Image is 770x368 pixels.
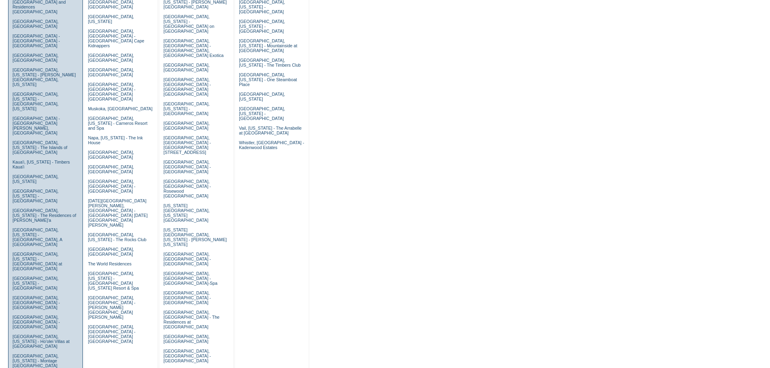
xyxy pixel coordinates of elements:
[163,252,211,266] a: [GEOGRAPHIC_DATA], [GEOGRAPHIC_DATA] - [GEOGRAPHIC_DATA]
[13,160,70,169] a: Kaua'i, [US_STATE] - Timbers Kaua'i
[13,353,59,368] a: [GEOGRAPHIC_DATA], [US_STATE] - Montage [GEOGRAPHIC_DATA]
[239,38,297,53] a: [GEOGRAPHIC_DATA], [US_STATE] - Mountainside at [GEOGRAPHIC_DATA]
[163,38,224,58] a: [GEOGRAPHIC_DATA], [GEOGRAPHIC_DATA] - [GEOGRAPHIC_DATA], [GEOGRAPHIC_DATA] Exotica
[88,271,139,290] a: [GEOGRAPHIC_DATA], [US_STATE] - [GEOGRAPHIC_DATA] [US_STATE] Resort & Spa
[13,315,60,329] a: [GEOGRAPHIC_DATA], [GEOGRAPHIC_DATA] - [GEOGRAPHIC_DATA]
[13,140,68,155] a: [GEOGRAPHIC_DATA], [US_STATE] - The Islands of [GEOGRAPHIC_DATA]
[239,19,285,34] a: [GEOGRAPHIC_DATA], [US_STATE] - [GEOGRAPHIC_DATA]
[163,121,209,130] a: [GEOGRAPHIC_DATA], [GEOGRAPHIC_DATA]
[13,34,60,48] a: [GEOGRAPHIC_DATA] - [GEOGRAPHIC_DATA] - [GEOGRAPHIC_DATA]
[239,126,302,135] a: Vail, [US_STATE] - The Arrabelle at [GEOGRAPHIC_DATA]
[88,116,148,130] a: [GEOGRAPHIC_DATA], [US_STATE] - Carneros Resort and Spa
[163,77,211,97] a: [GEOGRAPHIC_DATA], [GEOGRAPHIC_DATA] - [GEOGRAPHIC_DATA] [GEOGRAPHIC_DATA]
[88,67,134,77] a: [GEOGRAPHIC_DATA], [GEOGRAPHIC_DATA]
[13,208,76,223] a: [GEOGRAPHIC_DATA], [US_STATE] - The Residences of [PERSON_NAME]'a
[239,106,285,121] a: [GEOGRAPHIC_DATA], [US_STATE] - [GEOGRAPHIC_DATA]
[88,295,135,320] a: [GEOGRAPHIC_DATA], [GEOGRAPHIC_DATA] - [PERSON_NAME][GEOGRAPHIC_DATA][PERSON_NAME]
[13,295,60,310] a: [GEOGRAPHIC_DATA], [GEOGRAPHIC_DATA] - [GEOGRAPHIC_DATA]
[163,290,211,305] a: [GEOGRAPHIC_DATA], [GEOGRAPHIC_DATA] - [GEOGRAPHIC_DATA]
[88,179,135,193] a: [GEOGRAPHIC_DATA], [GEOGRAPHIC_DATA] - [GEOGRAPHIC_DATA]
[88,82,135,101] a: [GEOGRAPHIC_DATA], [GEOGRAPHIC_DATA] - [GEOGRAPHIC_DATA] [GEOGRAPHIC_DATA]
[163,310,219,329] a: [GEOGRAPHIC_DATA], [GEOGRAPHIC_DATA] - The Residences at [GEOGRAPHIC_DATA]
[13,276,59,290] a: [GEOGRAPHIC_DATA], [US_STATE] - [GEOGRAPHIC_DATA]
[88,14,134,24] a: [GEOGRAPHIC_DATA], [US_STATE]
[163,227,227,247] a: [US_STATE][GEOGRAPHIC_DATA], [US_STATE] - [PERSON_NAME] [US_STATE]
[88,150,134,160] a: [GEOGRAPHIC_DATA], [GEOGRAPHIC_DATA]
[88,232,147,242] a: [GEOGRAPHIC_DATA], [US_STATE] - The Rocks Club
[13,67,76,87] a: [GEOGRAPHIC_DATA], [US_STATE] - [PERSON_NAME][GEOGRAPHIC_DATA], [US_STATE]
[163,271,217,286] a: [GEOGRAPHIC_DATA], [GEOGRAPHIC_DATA] - [GEOGRAPHIC_DATA]-Spa
[13,252,62,271] a: [GEOGRAPHIC_DATA], [US_STATE] - [GEOGRAPHIC_DATA] at [GEOGRAPHIC_DATA]
[239,92,285,101] a: [GEOGRAPHIC_DATA], [US_STATE]
[163,160,211,174] a: [GEOGRAPHIC_DATA], [GEOGRAPHIC_DATA] - [GEOGRAPHIC_DATA]
[88,198,148,227] a: [DATE][GEOGRAPHIC_DATA][PERSON_NAME], [GEOGRAPHIC_DATA] - [GEOGRAPHIC_DATA] [DATE][GEOGRAPHIC_DAT...
[13,92,59,111] a: [GEOGRAPHIC_DATA], [US_STATE] - [GEOGRAPHIC_DATA], [US_STATE]
[13,334,70,349] a: [GEOGRAPHIC_DATA], [US_STATE] - Ho'olei Villas at [GEOGRAPHIC_DATA]
[88,164,134,174] a: [GEOGRAPHIC_DATA], [GEOGRAPHIC_DATA]
[13,53,59,63] a: [GEOGRAPHIC_DATA], [GEOGRAPHIC_DATA]
[13,227,62,247] a: [GEOGRAPHIC_DATA], [US_STATE] - [GEOGRAPHIC_DATA], A [GEOGRAPHIC_DATA]
[88,135,143,145] a: Napa, [US_STATE] - The Ink House
[163,135,211,155] a: [GEOGRAPHIC_DATA], [GEOGRAPHIC_DATA] - [GEOGRAPHIC_DATA][STREET_ADDRESS]
[239,58,301,67] a: [GEOGRAPHIC_DATA], [US_STATE] - The Timbers Club
[163,14,214,34] a: [GEOGRAPHIC_DATA], [US_STATE] - [GEOGRAPHIC_DATA] on [GEOGRAPHIC_DATA]
[13,19,59,29] a: [GEOGRAPHIC_DATA], [GEOGRAPHIC_DATA]
[13,174,59,184] a: [GEOGRAPHIC_DATA], [US_STATE]
[88,324,135,344] a: [GEOGRAPHIC_DATA], [GEOGRAPHIC_DATA] - [GEOGRAPHIC_DATA] [GEOGRAPHIC_DATA]
[88,106,152,111] a: Muskoka, [GEOGRAPHIC_DATA]
[88,247,134,257] a: [GEOGRAPHIC_DATA], [GEOGRAPHIC_DATA]
[88,29,144,48] a: [GEOGRAPHIC_DATA], [GEOGRAPHIC_DATA] - [GEOGRAPHIC_DATA] Cape Kidnappers
[13,116,60,135] a: [GEOGRAPHIC_DATA] - [GEOGRAPHIC_DATA][PERSON_NAME], [GEOGRAPHIC_DATA]
[163,63,209,72] a: [GEOGRAPHIC_DATA], [GEOGRAPHIC_DATA]
[163,101,209,116] a: [GEOGRAPHIC_DATA], [US_STATE] - [GEOGRAPHIC_DATA]
[163,179,211,198] a: [GEOGRAPHIC_DATA], [GEOGRAPHIC_DATA] - Rosewood [GEOGRAPHIC_DATA]
[88,53,134,63] a: [GEOGRAPHIC_DATA], [GEOGRAPHIC_DATA]
[163,349,211,363] a: [GEOGRAPHIC_DATA], [GEOGRAPHIC_DATA] - [GEOGRAPHIC_DATA]
[239,72,297,87] a: [GEOGRAPHIC_DATA], [US_STATE] - One Steamboat Place
[239,140,304,150] a: Whistler, [GEOGRAPHIC_DATA] - Kadenwood Estates
[163,203,209,223] a: [US_STATE][GEOGRAPHIC_DATA], [US_STATE][GEOGRAPHIC_DATA]
[163,334,209,344] a: [GEOGRAPHIC_DATA], [GEOGRAPHIC_DATA]
[13,189,59,203] a: [GEOGRAPHIC_DATA], [US_STATE] - [GEOGRAPHIC_DATA]
[88,261,132,266] a: The World Residences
